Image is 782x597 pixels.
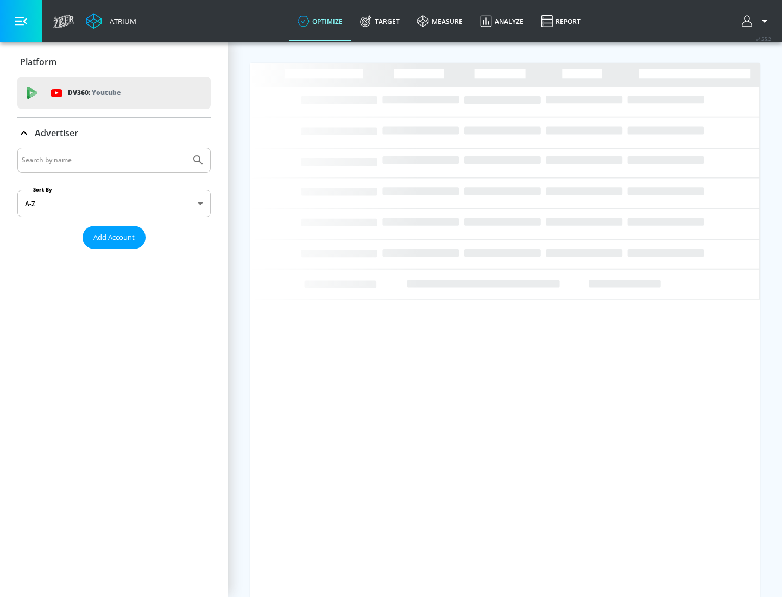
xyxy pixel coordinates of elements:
[17,118,211,148] div: Advertiser
[17,47,211,77] div: Platform
[17,77,211,109] div: DV360: Youtube
[83,226,146,249] button: Add Account
[17,190,211,217] div: A-Z
[86,13,136,29] a: Atrium
[20,56,56,68] p: Platform
[22,153,186,167] input: Search by name
[471,2,532,41] a: Analyze
[351,2,408,41] a: Target
[17,148,211,258] div: Advertiser
[105,16,136,26] div: Atrium
[532,2,589,41] a: Report
[68,87,121,99] p: DV360:
[289,2,351,41] a: optimize
[35,127,78,139] p: Advertiser
[756,36,771,42] span: v 4.25.2
[93,231,135,244] span: Add Account
[31,186,54,193] label: Sort By
[17,249,211,258] nav: list of Advertiser
[92,87,121,98] p: Youtube
[408,2,471,41] a: measure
